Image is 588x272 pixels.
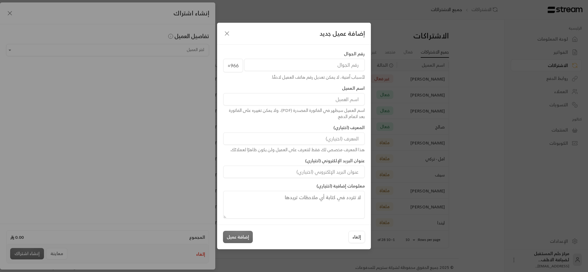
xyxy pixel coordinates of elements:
[244,59,365,71] input: رقم الجوال
[320,29,365,38] span: إضافة عميل جديد
[333,124,365,131] label: المعرف (اختياري)
[348,231,365,243] button: إلغاء
[223,59,243,72] span: +966
[223,93,365,105] input: اسم العميل
[342,85,365,91] label: اسم العميل
[223,147,365,153] div: هذا المعرف مخصص لك فقط لتتعرف على العميل ولن يكون ظاهرًا لعملائك.
[223,74,365,80] div: لأسباب أمنية، لا يمكن تعديل رقم هاتف العميل لاحقًا.
[223,107,365,120] div: اسم العميل سيظهر في الفاتورة المصدرة (PDF)، ولا يمكن تغييره على الفاتورة بعد اتمام الدفع.
[305,158,365,164] label: عنوان البريد الإلكتروني (اختياري)
[223,132,365,145] input: المعرف (اختياري)
[344,51,365,57] label: رقم الجوال
[316,183,365,189] label: معلومات إضافية (اختياري)
[223,166,365,178] input: عنوان البريد الإلكتروني (اختياري)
